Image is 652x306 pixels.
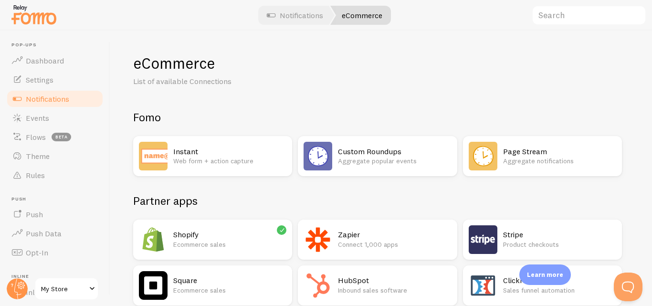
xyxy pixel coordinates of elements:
[6,51,104,70] a: Dashboard
[11,42,104,48] span: Pop-ups
[6,89,104,108] a: Notifications
[503,285,616,295] p: Sales funnel automation
[503,275,616,285] h2: ClickFunnels
[6,127,104,147] a: Flows beta
[26,151,50,161] span: Theme
[11,274,104,280] span: Inline
[304,271,332,300] img: HubSpot
[173,230,286,240] h2: Shopify
[6,205,104,224] a: Push
[519,264,571,285] div: Learn more
[41,283,86,295] span: My Store
[6,70,104,89] a: Settings
[11,196,104,202] span: Push
[173,240,286,249] p: Ecommerce sales
[503,240,616,249] p: Product checkouts
[26,248,48,257] span: Opt-In
[304,225,332,254] img: Zapier
[26,132,46,142] span: Flows
[133,76,362,87] p: List of available Connections
[614,273,642,301] iframe: Help Scout Beacon - Open
[173,285,286,295] p: Ecommerce sales
[469,142,497,170] img: Page Stream
[338,275,451,285] h2: HubSpot
[173,156,286,166] p: Web form + action capture
[503,230,616,240] h2: Stripe
[469,271,497,300] img: ClickFunnels
[139,225,168,254] img: Shopify
[6,147,104,166] a: Theme
[26,210,43,219] span: Push
[469,225,497,254] img: Stripe
[26,94,69,104] span: Notifications
[338,285,451,295] p: Inbound sales software
[6,108,104,127] a: Events
[503,156,616,166] p: Aggregate notifications
[133,193,622,208] h2: Partner apps
[26,56,64,65] span: Dashboard
[6,243,104,262] a: Opt-In
[338,147,451,157] h2: Custom Roundups
[304,142,332,170] img: Custom Roundups
[338,230,451,240] h2: Zapier
[503,147,616,157] h2: Page Stream
[133,53,629,73] h1: eCommerce
[34,277,99,300] a: My Store
[26,113,49,123] span: Events
[527,270,563,279] p: Learn more
[139,142,168,170] img: Instant
[173,147,286,157] h2: Instant
[173,275,286,285] h2: Square
[26,75,53,84] span: Settings
[10,2,58,27] img: fomo-relay-logo-orange.svg
[52,133,71,141] span: beta
[26,170,45,180] span: Rules
[139,271,168,300] img: Square
[6,166,104,185] a: Rules
[133,110,622,125] h2: Fomo
[338,156,451,166] p: Aggregate popular events
[6,224,104,243] a: Push Data
[26,229,62,238] span: Push Data
[338,240,451,249] p: Connect 1,000 apps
